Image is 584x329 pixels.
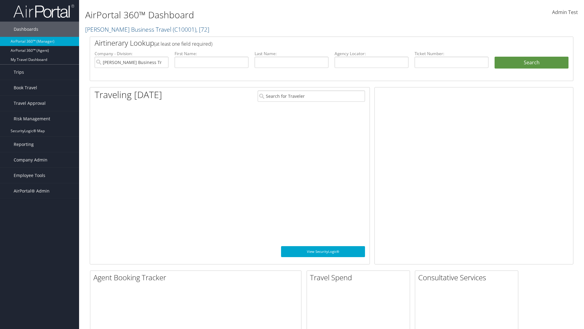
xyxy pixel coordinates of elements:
[281,246,365,257] a: View SecurityLogic®
[552,3,578,22] a: Admin Test
[255,51,328,57] label: Last Name:
[154,41,212,47] span: (at least one field required)
[14,80,37,95] span: Book Travel
[13,4,74,18] img: airportal-logo.png
[173,25,196,34] span: ( C10001 )
[14,137,34,152] span: Reporting
[14,111,50,126] span: Risk Management
[258,90,365,102] input: Search for Traveler
[175,51,249,57] label: First Name:
[196,25,209,34] span: , [ 72 ]
[495,57,568,69] button: Search
[95,51,169,57] label: Company - Division:
[85,9,414,21] h1: AirPortal 360™ Dashboard
[93,272,301,283] h2: Agent Booking Tracker
[418,272,518,283] h2: Consultative Services
[14,152,47,168] span: Company Admin
[335,51,408,57] label: Agency Locator:
[14,183,50,199] span: AirPortal® Admin
[415,51,488,57] label: Ticket Number:
[95,88,162,101] h1: Traveling [DATE]
[14,168,45,183] span: Employee Tools
[552,9,578,16] span: Admin Test
[14,96,46,111] span: Travel Approval
[95,38,528,48] h2: Airtinerary Lookup
[310,272,410,283] h2: Travel Spend
[14,22,38,37] span: Dashboards
[85,25,209,34] a: [PERSON_NAME] Business Travel
[14,65,24,80] span: Trips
